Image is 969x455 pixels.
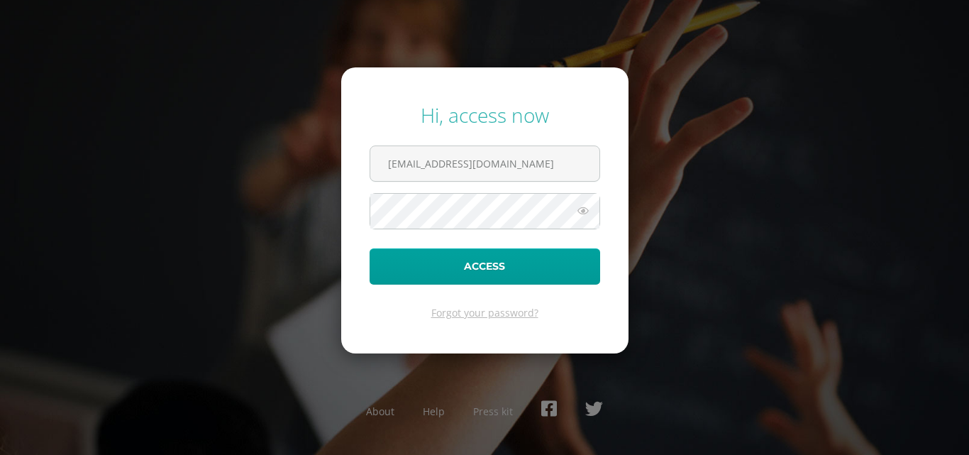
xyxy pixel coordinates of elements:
[370,248,600,285] button: Access
[370,146,599,181] input: Correo electrónico o usuario
[473,405,513,418] a: Press kit
[431,306,538,319] a: Forgot your password?
[423,405,445,418] a: Help
[370,102,600,128] div: Hi, access now
[366,405,394,418] a: About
